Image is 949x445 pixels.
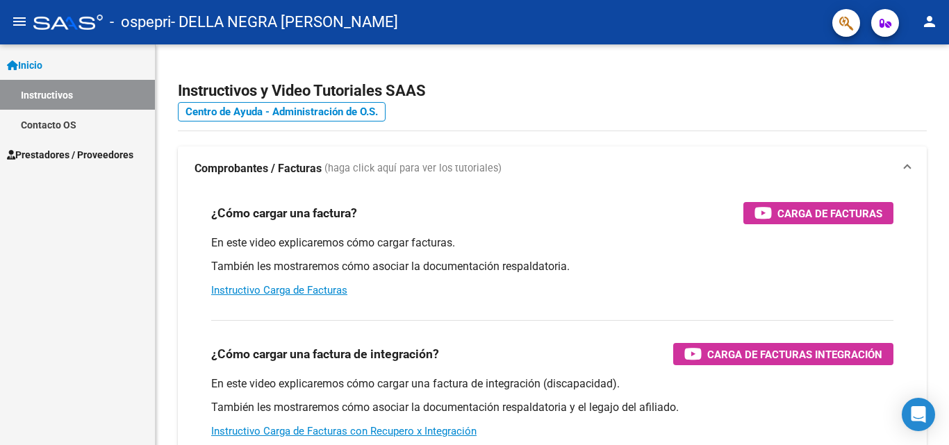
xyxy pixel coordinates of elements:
[902,398,935,431] div: Open Intercom Messenger
[110,7,171,37] span: - ospepri
[178,146,927,191] mat-expansion-panel-header: Comprobantes / Facturas (haga click aquí para ver los tutoriales)
[211,376,893,392] p: En este video explicaremos cómo cargar una factura de integración (discapacidad).
[324,161,502,176] span: (haga click aquí para ver los tutoriales)
[211,400,893,415] p: También les mostraremos cómo asociar la documentación respaldatoria y el legajo del afiliado.
[743,202,893,224] button: Carga de Facturas
[195,161,322,176] strong: Comprobantes / Facturas
[178,102,386,121] a: Centro de Ayuda - Administración de O.S.
[7,58,42,73] span: Inicio
[211,235,893,251] p: En este video explicaremos cómo cargar facturas.
[211,259,893,274] p: También les mostraremos cómo asociar la documentación respaldatoria.
[11,13,28,30] mat-icon: menu
[707,346,882,363] span: Carga de Facturas Integración
[211,425,477,437] a: Instructivo Carga de Facturas con Recupero x Integración
[211,203,357,223] h3: ¿Cómo cargar una factura?
[7,147,133,162] span: Prestadores / Proveedores
[178,78,927,104] h2: Instructivos y Video Tutoriales SAAS
[777,205,882,222] span: Carga de Facturas
[673,343,893,365] button: Carga de Facturas Integración
[921,13,938,30] mat-icon: person
[211,344,439,364] h3: ¿Cómo cargar una factura de integración?
[171,7,398,37] span: - DELLA NEGRA [PERSON_NAME]
[211,284,347,296] a: Instructivo Carga de Facturas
